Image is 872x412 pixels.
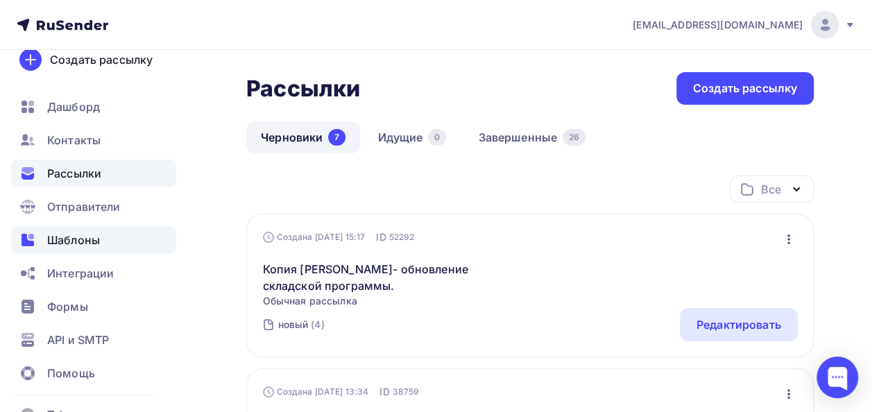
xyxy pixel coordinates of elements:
a: Шаблоны [11,226,176,254]
div: Все [761,181,780,198]
div: Создана [DATE] 15:17 [263,232,366,243]
div: Создать рассылку [50,51,153,68]
a: Контакты [11,126,176,154]
a: Идущие0 [363,121,461,153]
span: ID [376,230,386,244]
a: Формы [11,293,176,320]
span: ID [379,385,389,399]
span: Помощь [47,365,95,381]
span: Контакты [47,132,101,148]
div: (4) [311,318,324,332]
div: 26 [563,129,585,146]
span: 52292 [389,230,415,244]
a: Черновики7 [246,121,360,153]
div: Редактировать [696,316,781,333]
div: Создать рассылку [693,80,797,96]
span: Формы [47,298,88,315]
span: 38759 [393,385,420,399]
button: Все [730,175,814,203]
span: Шаблоны [47,232,100,248]
span: API и SMTP [47,332,109,348]
div: 0 [428,129,446,146]
h2: Рассылки [246,75,360,103]
span: Дашборд [47,98,100,115]
a: Копия [PERSON_NAME]- обновление складской программы. [263,261,501,294]
a: Дашборд [11,93,176,121]
a: Завершенные26 [463,121,600,153]
div: новый [278,318,309,332]
a: [EMAIL_ADDRESS][DOMAIN_NAME] [633,11,855,39]
span: Отправители [47,198,121,215]
div: Создана [DATE] 13:34 [263,386,369,397]
div: 7 [328,129,345,146]
a: Отправители [11,193,176,221]
span: [EMAIL_ADDRESS][DOMAIN_NAME] [633,18,803,32]
a: Рассылки [11,160,176,187]
span: Интеграции [47,265,114,282]
span: Рассылки [47,165,101,182]
a: новый (4) [277,314,326,336]
span: Обычная рассылка [263,294,501,308]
